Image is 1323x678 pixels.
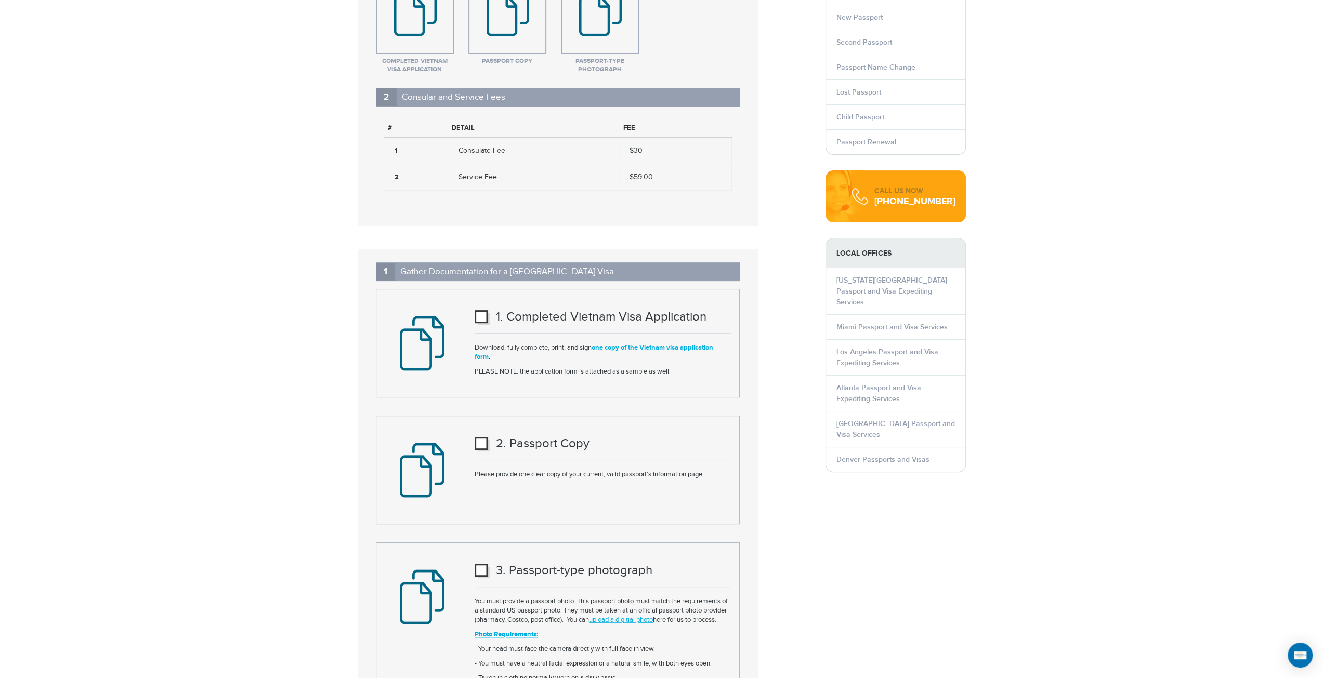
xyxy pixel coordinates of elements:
[475,437,490,451] img: Checkbox
[475,630,538,639] a: Photo Requirements:
[475,343,713,361] a: one copy of the Vietnam visa application form
[619,118,731,138] th: Fee
[384,118,448,138] th: #
[376,263,395,281] span: 1
[384,429,460,511] img: cl-ico-additional-requ.png
[619,164,731,190] td: $59.00
[874,186,955,196] div: CALL US NOW
[619,137,731,164] td: $30
[384,164,448,190] th: 2
[376,88,740,107] h2: Consular and Service Fees
[384,302,460,384] img: cl-ico-additional-requ.png
[561,57,639,74] span: Passport-type photograph
[1288,643,1313,668] div: Open Intercom Messenger
[384,137,448,164] th: 1
[836,88,881,97] a: Lost Passport
[836,455,929,464] a: Denver Passports and Visas
[836,419,955,439] a: [GEOGRAPHIC_DATA] Passport and Visa Services
[448,118,619,138] th: Detail
[836,383,921,403] a: Atlanta Passport and Visa Expediting Services
[384,556,460,637] img: cl-ico-additional-requ.png
[874,196,955,207] div: [PHONE_NUMBER]
[475,367,731,376] p: PLEASE NOTE: the application form is attached as a sample as well.
[496,436,503,451] span: 2
[836,323,948,331] a: Miami Passport and Visa Services
[836,113,884,122] a: Child Passport
[836,276,947,307] a: [US_STATE][GEOGRAPHIC_DATA] Passport and Visa Expediting Services
[475,343,713,361] strong: .
[448,137,619,164] td: Consulate Fee
[836,63,915,72] a: Passport Name Change
[448,164,619,190] td: Service Fee
[468,57,546,65] span: Passport Copy
[376,262,740,281] h2: Gather Documentation for a [GEOGRAPHIC_DATA] Visa
[496,563,503,578] span: 3
[836,13,883,22] a: New Passport
[475,564,731,577] h3: . Passport-type photograph
[475,596,731,624] p: You must provide a passport photo. This passport photo must match the requirements of a standard ...
[836,38,892,47] a: Second Passport
[475,659,731,668] p: - You must have a neutral facial expression or a natural smile, with both eyes open.
[475,343,731,362] p: Download, fully complete, print, and sign
[475,564,490,578] img: Checkbox
[826,238,965,268] strong: LOCAL OFFICES
[475,470,731,479] p: Please provide one clear copy of your current, valid passport's information page.
[376,57,454,74] span: Completed Vietnam Visa Application
[836,348,938,367] a: Los Angeles Passport and Visa Expediting Services
[475,437,731,450] h3: . Passport Copy
[496,310,500,324] span: 1
[475,644,731,654] p: - Your head must face the camera directly with full face in view.
[475,310,490,325] img: Checkbox
[836,138,896,147] a: Passport Renewal
[475,310,731,324] h3: . Completed Vietnam Visa Application
[376,88,397,106] span: 2
[589,616,653,624] a: upload a digitial photo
